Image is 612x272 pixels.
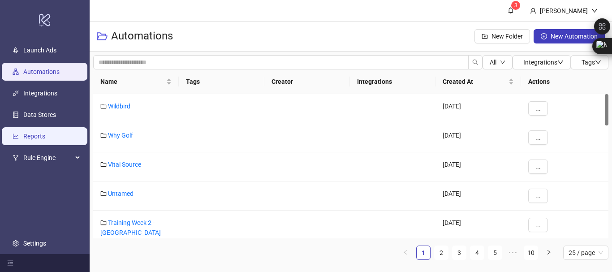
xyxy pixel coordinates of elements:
[416,246,431,260] li: 1
[23,111,56,118] a: Data Stores
[528,189,548,203] button: ...
[551,33,598,40] span: New Automation
[528,130,548,145] button: ...
[511,1,520,10] sup: 3
[434,246,448,260] li: 2
[500,60,505,65] span: down
[569,246,603,259] span: 25 / page
[521,69,608,94] th: Actions
[7,260,13,266] span: menu-fold
[100,103,107,109] span: folder
[542,246,556,260] li: Next Page
[435,152,521,181] div: [DATE]
[513,55,571,69] button: Integrationsdown
[435,123,521,152] div: [DATE]
[435,181,521,211] div: [DATE]
[108,190,134,197] a: Untamed
[100,190,107,197] span: folder
[13,155,19,161] span: fork
[571,55,608,69] button: Tagsdown
[100,132,107,138] span: folder
[535,221,541,229] span: ...
[483,55,513,69] button: Alldown
[470,246,484,259] a: 4
[23,47,56,54] a: Launch Ads
[100,219,161,236] a: Training Week 2 - [GEOGRAPHIC_DATA]
[488,246,502,259] a: 5
[528,160,548,174] button: ...
[524,246,538,260] li: 10
[417,246,430,259] a: 1
[591,8,598,14] span: down
[23,90,57,97] a: Integrations
[488,246,502,260] li: 5
[453,246,466,259] a: 3
[23,133,45,140] a: Reports
[108,161,141,168] a: Vital Source
[557,59,564,65] span: down
[524,246,538,259] a: 10
[108,103,130,110] a: Wildbird
[535,134,541,141] span: ...
[490,59,496,66] span: All
[100,77,164,86] span: Name
[514,2,517,9] span: 3
[582,59,601,66] span: Tags
[398,246,413,260] button: left
[403,250,408,255] span: left
[23,68,60,75] a: Automations
[482,33,488,39] span: folder-add
[472,59,478,65] span: search
[506,246,520,260] span: •••
[452,246,466,260] li: 3
[530,8,536,14] span: user
[179,69,264,94] th: Tags
[23,240,46,247] a: Settings
[435,211,521,245] div: [DATE]
[264,69,350,94] th: Creator
[535,163,541,170] span: ...
[435,94,521,123] div: [DATE]
[100,220,107,226] span: folder
[546,250,552,255] span: right
[108,132,133,139] a: Why Golf
[398,246,413,260] li: Previous Page
[528,218,548,232] button: ...
[534,29,605,43] button: New Automation
[536,6,591,16] div: [PERSON_NAME]
[350,69,435,94] th: Integrations
[443,77,507,86] span: Created At
[542,246,556,260] button: right
[491,33,523,40] span: New Folder
[97,31,108,42] span: folder-open
[541,33,547,39] span: plus-circle
[508,7,514,13] span: bell
[506,246,520,260] li: Next 5 Pages
[23,149,73,167] span: Rule Engine
[535,105,541,112] span: ...
[535,192,541,199] span: ...
[435,246,448,259] a: 2
[563,246,608,260] div: Page Size
[528,101,548,116] button: ...
[435,69,521,94] th: Created At
[100,161,107,168] span: folder
[111,29,173,43] h3: Automations
[474,29,530,43] button: New Folder
[470,246,484,260] li: 4
[523,59,564,66] span: Integrations
[93,69,179,94] th: Name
